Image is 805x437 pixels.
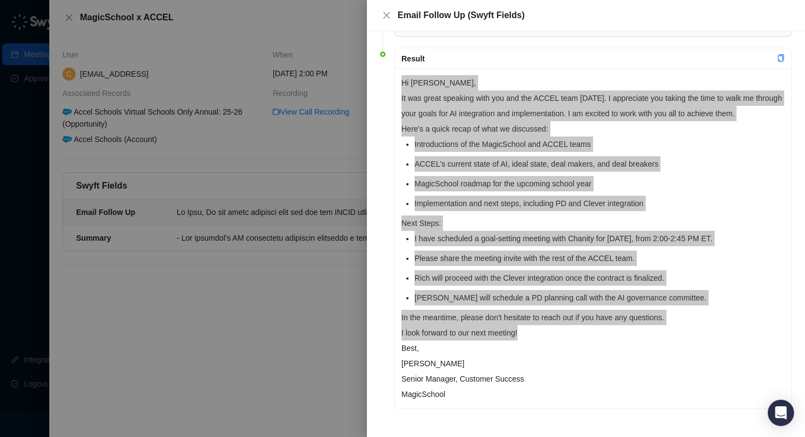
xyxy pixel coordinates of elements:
[415,137,785,152] li: Introductions of the MagicSchool and ACCEL teams
[415,176,785,191] li: MagicSchool roadmap for the upcoming school year
[415,290,785,305] li: [PERSON_NAME] will schedule a PD planning call with the AI governance committee.
[401,53,777,65] div: Result
[380,9,393,22] button: Close
[777,54,785,62] span: copy
[415,231,785,246] li: I have scheduled a goal-setting meeting with Chanity for [DATE], from 2:00-2:45 PM ET.
[401,121,785,137] p: Here's a quick recap of what we discussed:
[401,356,785,402] p: [PERSON_NAME] Senior Manager, Customer Success MagicSchool
[401,310,785,325] p: In the meantime, please don't hesitate to reach out if you have any questions.
[401,340,785,356] p: Best,
[768,400,794,426] div: Open Intercom Messenger
[415,156,785,172] li: ACCEL's current state of AI, ideal state, deal makers, and deal breakers
[415,251,785,266] li: Please share the meeting invite with the rest of the ACCEL team.
[401,90,785,121] p: It was great speaking with you and the ACCEL team [DATE]. I appreciate you taking the time to wal...
[401,325,785,340] p: I look forward to our next meeting!
[415,270,785,286] li: Rich will proceed with the Clever integration once the contract is finalized.
[398,9,792,22] div: Email Follow Up (Swyft Fields)
[401,75,785,90] p: Hi [PERSON_NAME],
[382,11,391,20] span: close
[415,196,785,211] li: Implementation and next steps, including PD and Clever integration
[401,215,785,231] p: Next Steps:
